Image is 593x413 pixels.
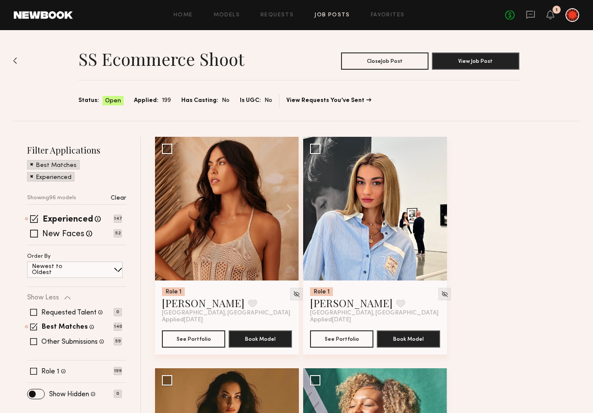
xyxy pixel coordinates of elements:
p: Newest to Oldest [32,264,83,276]
a: Book Model [229,335,292,342]
span: [GEOGRAPHIC_DATA], [GEOGRAPHIC_DATA] [162,310,290,317]
label: Best Matches [42,324,88,331]
label: Other Submissions [41,339,98,345]
span: No [264,96,272,105]
a: Home [174,12,193,18]
a: Models [214,12,240,18]
p: 52 [114,229,122,237]
span: Is UGC: [240,96,261,105]
img: Unhide Model [441,290,448,298]
span: No [222,96,230,105]
button: CloseJob Post [341,52,428,70]
button: View Job Post [432,52,519,70]
div: Role 1 [310,287,333,296]
span: Has Casting: [181,96,218,105]
label: Role 1 [41,368,59,375]
p: 199 [114,367,122,375]
a: [PERSON_NAME] [310,296,393,310]
img: Unhide Model [293,290,300,298]
p: 59 [114,337,122,345]
a: Book Model [377,335,440,342]
label: Requested Talent [41,309,96,316]
div: Role 1 [162,287,185,296]
h1: SS ecommerce shoot [78,48,244,70]
a: [PERSON_NAME] [162,296,245,310]
img: Back to previous page [13,57,17,64]
div: 1 [556,8,558,12]
button: See Portfolio [162,330,225,348]
span: Open [105,97,121,105]
p: 0 [114,390,122,398]
p: Clear [111,195,126,201]
label: Experienced [43,216,93,224]
a: Requests [261,12,294,18]
p: Order By [27,254,51,259]
p: Experienced [36,175,71,181]
p: Showing 96 models [27,195,76,201]
a: Favorites [371,12,405,18]
p: Show Less [27,294,59,301]
label: Show Hidden [49,391,89,398]
label: New Faces [42,230,84,239]
p: Best Matches [36,163,77,169]
a: View Requests You’ve Sent [286,98,371,104]
span: [GEOGRAPHIC_DATA], [GEOGRAPHIC_DATA] [310,310,438,317]
button: Book Model [377,330,440,348]
span: 199 [162,96,171,105]
button: See Portfolio [310,330,373,348]
p: 0 [114,308,122,316]
h2: Filter Applications [27,144,126,156]
div: Applied [DATE] [162,317,292,324]
p: 147 [114,215,122,223]
button: Book Model [229,330,292,348]
div: Applied [DATE] [310,317,440,324]
span: Status: [78,96,99,105]
a: Job Posts [314,12,350,18]
span: Applied: [134,96,158,105]
p: 140 [114,323,122,331]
